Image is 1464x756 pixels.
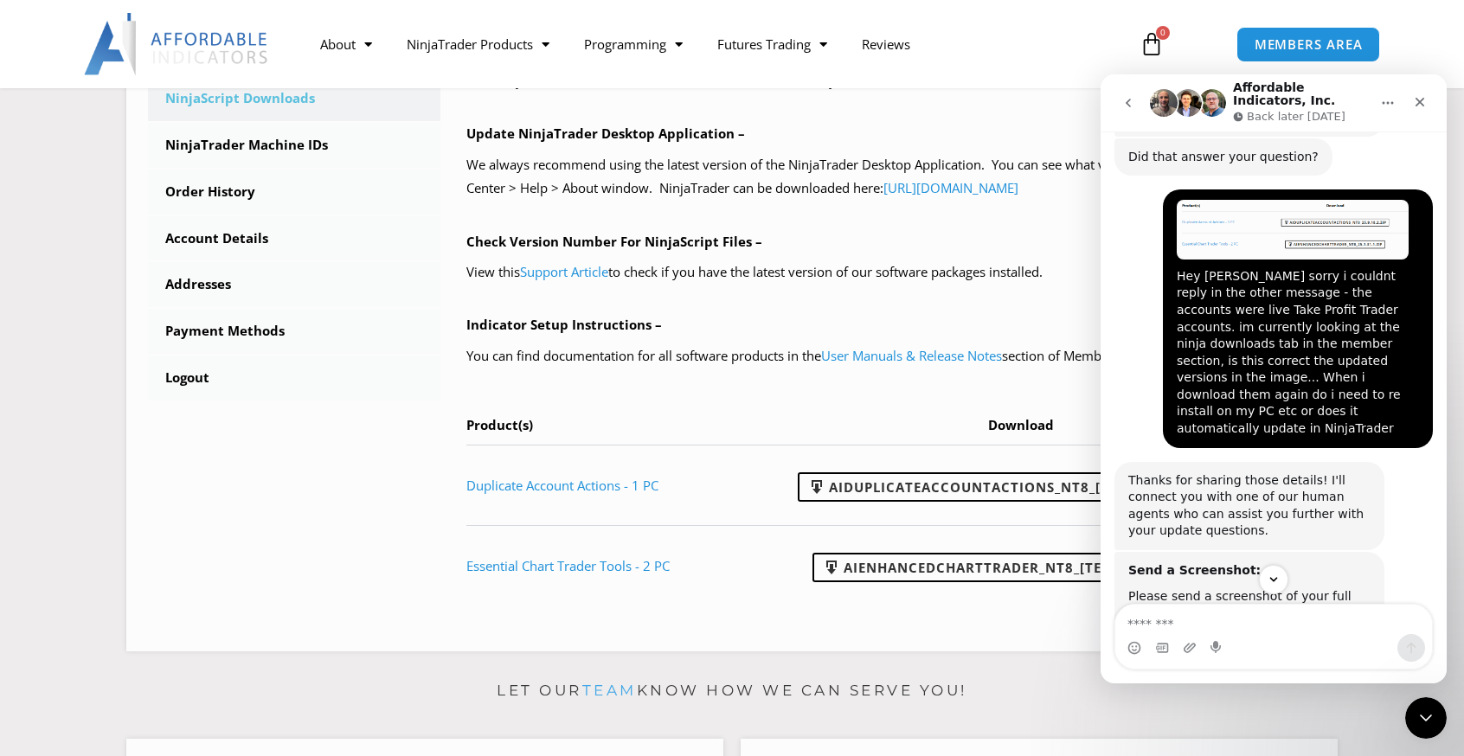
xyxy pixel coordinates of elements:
[466,316,662,333] b: Indicator Setup Instructions –
[798,472,1244,502] a: AIDuplicateAccountActions_NT8_[TECHNICAL_ID].zip
[148,309,440,354] a: Payment Methods
[1255,38,1363,51] span: MEMBERS AREA
[466,557,670,574] a: Essential Chart Trader Tools - 2 PC
[55,567,68,580] button: Gif picker
[1114,19,1190,69] a: 0
[466,344,1317,368] p: You can find documentation for all software products in the section of Members Area.
[1236,27,1381,62] a: MEMBERS AREA
[14,477,332,713] div: Solomon says…
[466,233,762,250] b: Check Version Number For NinjaScript Files –
[84,13,270,75] img: LogoAI | Affordable Indicators – NinjaTrader
[988,416,1054,433] span: Download
[15,530,331,560] textarea: Message…
[148,76,440,121] a: NinjaScript Downloads
[466,416,533,433] span: Product(s)
[844,24,928,64] a: Reviews
[27,567,41,580] button: Emoji picker
[812,553,1229,582] a: AIEnhancedChartTrader_NT8_[TECHNICAL_ID].zip
[303,24,389,64] a: About
[28,489,160,503] b: Send a Screenshot:
[110,567,124,580] button: Start recording
[1405,697,1447,739] iframe: Intercom live chat
[389,24,567,64] a: NinjaTrader Products
[520,263,608,280] a: Support Article
[303,24,1120,64] nav: Menu
[821,347,1002,364] a: User Manuals & Release Notes
[158,490,188,520] button: Scroll to bottom
[1156,26,1170,40] span: 0
[148,170,440,215] a: Order History
[567,24,700,64] a: Programming
[14,477,284,711] div: Send a Screenshot:Please send a screenshot of your full trade copier window, showing the version ...
[582,682,637,699] a: team
[466,477,658,494] a: Duplicate Account Actions - 1 PC
[82,567,96,580] button: Upload attachment
[466,153,1317,202] p: We always recommend using the latest version of the NinjaTrader Desktop Application. You can see ...
[700,24,844,64] a: Futures Trading
[148,262,440,307] a: Addresses
[297,560,324,587] button: Send a message…
[148,123,440,168] a: NinjaTrader Machine IDs
[466,260,1317,285] p: View this to check if you have the latest version of our software packages installed.
[148,356,440,400] a: Logout
[466,125,745,142] b: Update NinjaTrader Desktop Application –
[1101,74,1447,683] iframe: Intercom live chat
[883,179,1018,196] a: [URL][DOMAIN_NAME]
[126,677,1338,705] p: Let our know how we can serve you!
[148,216,440,261] a: Account Details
